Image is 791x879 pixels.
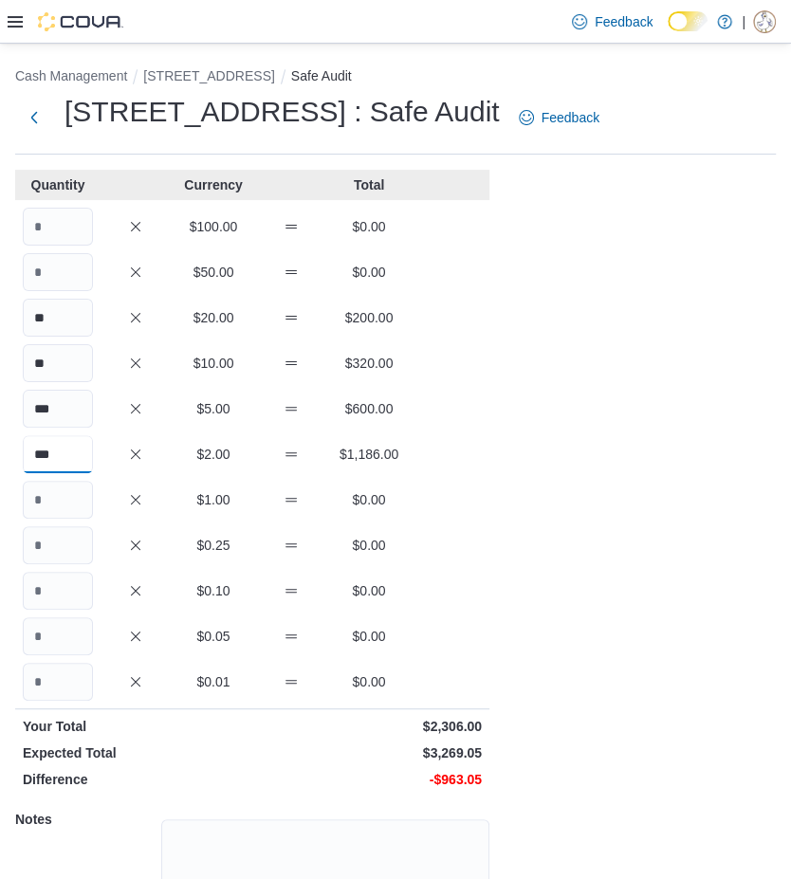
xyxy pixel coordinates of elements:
[23,435,93,473] input: Quantity
[143,68,274,83] button: [STREET_ADDRESS]
[334,536,404,555] p: $0.00
[256,770,482,789] p: -$963.05
[334,490,404,509] p: $0.00
[15,66,776,89] nav: An example of EuiBreadcrumbs
[178,445,248,464] p: $2.00
[23,175,93,194] p: Quantity
[178,672,248,691] p: $0.01
[23,572,93,610] input: Quantity
[542,108,599,127] span: Feedback
[23,208,93,246] input: Quantity
[668,11,708,31] input: Dark Mode
[178,490,248,509] p: $1.00
[64,93,500,131] h1: [STREET_ADDRESS] : Safe Audit
[15,99,53,137] button: Next
[753,10,776,33] div: Dillon Marquez
[334,308,404,327] p: $200.00
[178,399,248,418] p: $5.00
[23,253,93,291] input: Quantity
[334,445,404,464] p: $1,186.00
[178,627,248,646] p: $0.05
[178,308,248,327] p: $20.00
[595,12,653,31] span: Feedback
[23,481,93,519] input: Quantity
[178,263,248,282] p: $50.00
[256,717,482,736] p: $2,306.00
[511,99,607,137] a: Feedback
[23,299,93,337] input: Quantity
[23,390,93,428] input: Quantity
[23,344,93,382] input: Quantity
[23,770,248,789] p: Difference
[38,12,123,31] img: Cova
[334,175,404,194] p: Total
[178,175,248,194] p: Currency
[334,217,404,236] p: $0.00
[334,263,404,282] p: $0.00
[334,672,404,691] p: $0.00
[23,743,248,762] p: Expected Total
[334,354,404,373] p: $320.00
[178,581,248,600] p: $0.10
[564,3,660,41] a: Feedback
[15,800,157,838] h5: Notes
[178,354,248,373] p: $10.00
[23,526,93,564] input: Quantity
[334,399,404,418] p: $600.00
[742,10,745,33] p: |
[15,68,127,83] button: Cash Management
[291,68,352,83] button: Safe Audit
[178,536,248,555] p: $0.25
[178,217,248,236] p: $100.00
[256,743,482,762] p: $3,269.05
[23,617,93,655] input: Quantity
[334,581,404,600] p: $0.00
[23,717,248,736] p: Your Total
[23,663,93,701] input: Quantity
[334,627,404,646] p: $0.00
